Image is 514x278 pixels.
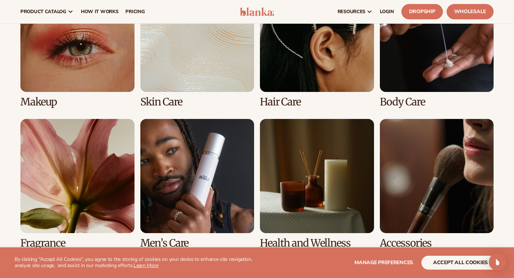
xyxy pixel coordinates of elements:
[354,256,413,270] button: Manage preferences
[240,7,274,16] img: logo
[20,96,135,108] h3: Makeup
[140,96,254,108] h3: Skin Care
[489,253,506,271] div: Open Intercom Messenger
[133,262,158,269] a: Learn More
[81,9,118,15] span: How It Works
[401,4,443,19] a: Dropship
[354,259,413,266] span: Manage preferences
[125,9,145,15] span: pricing
[380,119,494,248] div: 8 / 8
[380,96,494,108] h3: Body Care
[20,119,135,248] div: 5 / 8
[20,9,66,15] span: product catalog
[421,256,499,270] button: accept all cookies
[15,256,264,269] p: By clicking "Accept All Cookies", you agree to the storing of cookies on your device to enhance s...
[260,96,374,108] h3: Hair Care
[338,9,365,15] span: resources
[140,119,254,248] div: 6 / 8
[447,4,494,19] a: Wholesale
[380,9,394,15] span: LOGIN
[260,119,374,248] div: 7 / 8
